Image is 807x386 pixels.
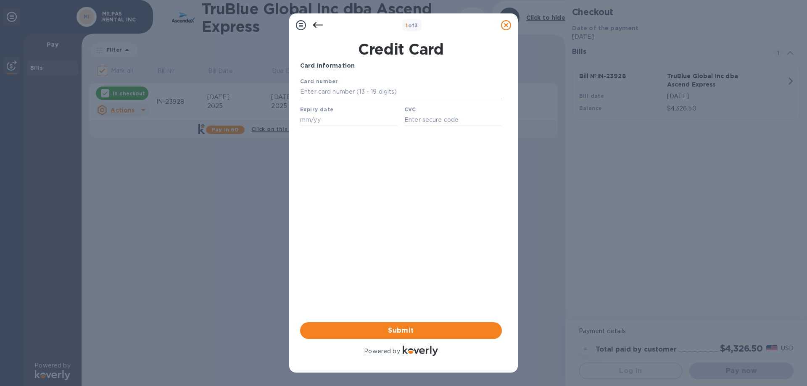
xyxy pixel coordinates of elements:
[297,40,505,58] h1: Credit Card
[300,322,502,339] button: Submit
[307,326,495,336] span: Submit
[403,346,438,356] img: Logo
[406,22,408,29] span: 1
[300,62,355,69] b: Card Information
[364,347,400,356] p: Powered by
[300,77,502,129] iframe: Your browser does not support iframes
[406,22,418,29] b: of 3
